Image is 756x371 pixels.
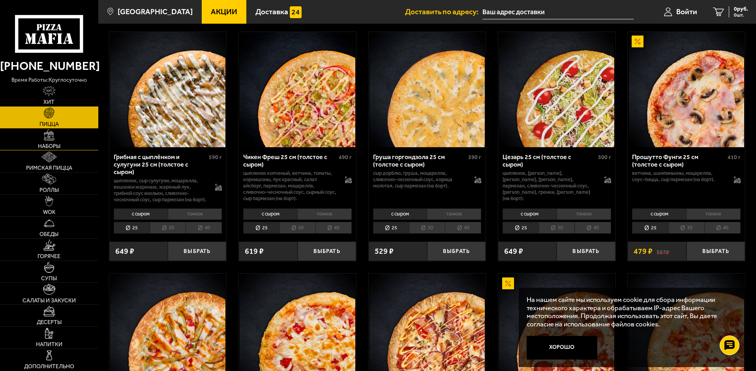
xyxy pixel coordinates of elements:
a: Груша горгондзола 25 см (толстое с сыром) [369,32,486,147]
img: Цезарь 25 см (толстое с сыром) [499,32,614,147]
li: с сыром [243,208,297,219]
li: с сыром [632,208,686,219]
li: тонкое [168,208,222,219]
span: 0 шт. [734,13,748,17]
img: Чикен Фреш 25 см (толстое с сыром) [240,32,355,147]
span: Роллы [39,187,59,193]
img: Прошутто Фунги 25 см (толстое с сыром) [629,32,744,147]
span: 490 г [339,154,352,161]
span: Обеды [39,232,58,237]
p: На нашем сайте мы используем cookie для сбора информации технического характера и обрабатываем IP... [527,296,733,328]
span: Салаты и закуски [23,298,76,304]
span: 529 ₽ [375,247,394,255]
span: WOK [43,210,55,215]
li: тонкое [297,208,352,219]
li: тонкое [427,208,481,219]
span: Горячее [38,254,60,259]
span: Акции [211,8,237,15]
div: Груша горгондзола 25 см (толстое с сыром) [373,153,467,168]
span: [GEOGRAPHIC_DATA] [118,8,193,15]
button: Хорошо [527,336,598,360]
p: цыпленок, [PERSON_NAME], [PERSON_NAME], [PERSON_NAME], пармезан, сливочно-чесночный соус, [PERSON... [503,170,596,202]
img: Акционный [502,277,514,289]
button: Выбрать [427,242,486,261]
span: 410 г [728,154,741,161]
span: Хит [43,99,54,105]
img: Акционный [632,36,643,47]
p: сыр дорблю, груша, моцарелла, сливочно-чесночный соус, корица молотая, сыр пармезан (на борт). [373,170,467,189]
span: 649 ₽ [504,247,523,255]
li: 40 [704,222,741,234]
li: 25 [503,222,538,234]
span: Дополнительно [24,364,74,369]
span: 390 г [468,154,481,161]
a: Чикен Фреш 25 см (толстое с сыром) [239,32,356,147]
span: Супы [41,276,57,281]
li: 30 [409,222,445,234]
a: АкционныйПрошутто Фунги 25 см (толстое с сыром) [628,32,745,147]
div: Чикен Фреш 25 см (толстое с сыром) [243,153,337,168]
li: тонкое [557,208,611,219]
span: Наборы [38,144,60,149]
img: Груша горгондзола 25 см (толстое с сыром) [370,32,485,147]
div: Грибная с цыплёнком и сулугуни 25 см (толстое с сыром) [114,153,207,176]
span: Римская пицца [26,165,72,171]
span: 479 ₽ [634,247,653,255]
img: Грибная с цыплёнком и сулугуни 25 см (толстое с сыром) [110,32,225,147]
li: с сыром [114,208,168,219]
li: 30 [150,222,186,234]
li: 40 [315,222,352,234]
li: 40 [445,222,481,234]
li: 40 [186,222,222,234]
button: Выбрать [298,242,356,261]
li: 25 [114,222,150,234]
li: с сыром [373,208,427,219]
span: Напитки [36,342,62,347]
a: Цезарь 25 см (толстое с сыром) [498,32,615,147]
li: 30 [279,222,315,234]
span: Доставить по адресу: [405,8,482,15]
p: ветчина, шампиньоны, моцарелла, соус-пицца, сыр пармезан (на борт). [632,170,726,183]
span: 590 г [209,154,222,161]
li: 25 [243,222,279,234]
input: Ваш адрес доставки [482,5,634,19]
li: 30 [668,222,704,234]
button: Выбрать [168,242,226,261]
s: 567 ₽ [657,247,669,255]
button: Выбрать [557,242,615,261]
span: Войти [676,8,697,15]
span: Пицца [39,122,59,127]
li: с сыром [503,208,557,219]
span: Десерты [37,320,62,325]
button: Выбрать [687,242,745,261]
p: цыпленок копченый, ветчина, томаты, корнишоны, лук красный, салат айсберг, пармезан, моцарелла, с... [243,170,337,202]
li: тонкое [686,208,741,219]
li: 25 [632,222,668,234]
div: Прошутто Фунги 25 см (толстое с сыром) [632,153,726,168]
a: Грибная с цыплёнком и сулугуни 25 см (толстое с сыром) [109,32,227,147]
li: 40 [574,222,611,234]
img: 15daf4d41897b9f0e9f617042186c801.svg [290,6,302,18]
div: Цезарь 25 см (толстое с сыром) [503,153,596,168]
span: 619 ₽ [245,247,264,255]
span: 0 руб. [734,6,748,12]
li: 25 [373,222,409,234]
p: цыпленок, сыр сулугуни, моцарелла, вешенки жареные, жареный лук, грибной соус Жюльен, сливочно-че... [114,178,207,203]
span: 649 ₽ [115,247,134,255]
span: Доставка [255,8,288,15]
span: 500 г [598,154,611,161]
li: 30 [538,222,574,234]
